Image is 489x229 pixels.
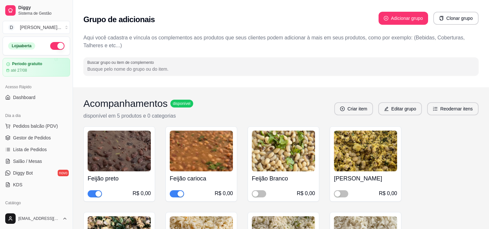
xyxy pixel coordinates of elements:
[3,58,70,77] a: Período gratuitoaté 27/08
[334,131,397,171] img: product-image
[334,174,397,183] h4: [PERSON_NAME]
[20,24,61,31] div: [PERSON_NAME] ...
[83,112,193,120] p: disponível em 5 produtos e 0 categorias
[88,131,151,171] img: product-image
[13,146,47,153] span: Lista de Pedidos
[87,66,475,72] input: Buscar grupo ou item de complemento
[8,42,35,50] div: Loja aberta
[12,62,42,66] article: Período gratuito
[3,21,70,34] button: Select a team
[13,158,42,165] span: Salão / Mesas
[50,42,65,50] button: Alterar Status
[379,12,428,25] button: plus-circleAdicionar grupo
[3,211,70,226] button: [EMAIL_ADDRESS][DOMAIN_NAME]
[384,107,389,111] span: edit
[18,5,67,11] span: Diggy
[427,102,479,115] button: ordered-listReodernar itens
[252,131,315,171] img: product-image
[3,121,70,131] button: Pedidos balcão (PDV)
[13,94,36,101] span: Dashboard
[215,190,233,197] div: R$ 0,00
[83,14,155,25] h2: Grupo de adicionais
[297,190,315,197] div: R$ 0,00
[170,174,233,183] h4: Feijão carioca
[3,82,70,92] div: Acesso Rápido
[3,3,70,18] a: DiggySistema de Gestão
[11,68,27,73] article: até 27/08
[13,135,51,141] span: Gestor de Pedidos
[252,174,315,183] h4: Feijão Branco
[133,190,151,197] div: R$ 0,00
[3,156,70,166] a: Salão / Mesas
[172,101,192,106] span: disponível
[340,107,345,111] span: plus-circle
[13,170,33,176] span: Diggy Bot
[83,34,479,50] p: Aqui você cadastra e víncula os complementos aos produtos que seus clientes podem adicionar à mai...
[3,168,70,178] a: Diggy Botnovo
[18,216,60,221] span: [EMAIL_ADDRESS][DOMAIN_NAME]
[384,16,388,21] span: plus-circle
[13,123,58,129] span: Pedidos balcão (PDV)
[18,11,67,16] span: Sistema de Gestão
[379,190,397,197] div: R$ 0,00
[439,16,444,21] span: copy
[3,133,70,143] a: Gestor de Pedidos
[3,110,70,121] div: Dia a dia
[3,179,70,190] a: KDS
[3,198,70,208] div: Catálogo
[87,60,156,65] label: Buscar grupo ou item de complemento
[8,24,15,31] span: D
[334,102,373,115] button: plus-circleCriar item
[3,92,70,103] a: Dashboard
[170,131,233,171] img: product-image
[88,174,151,183] h4: Feijão preto
[83,98,168,109] h3: Acompanhamentos
[433,107,438,111] span: ordered-list
[13,181,22,188] span: KDS
[378,102,422,115] button: editEditar grupo
[3,144,70,155] a: Lista de Pedidos
[433,12,479,25] button: copyClonar grupo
